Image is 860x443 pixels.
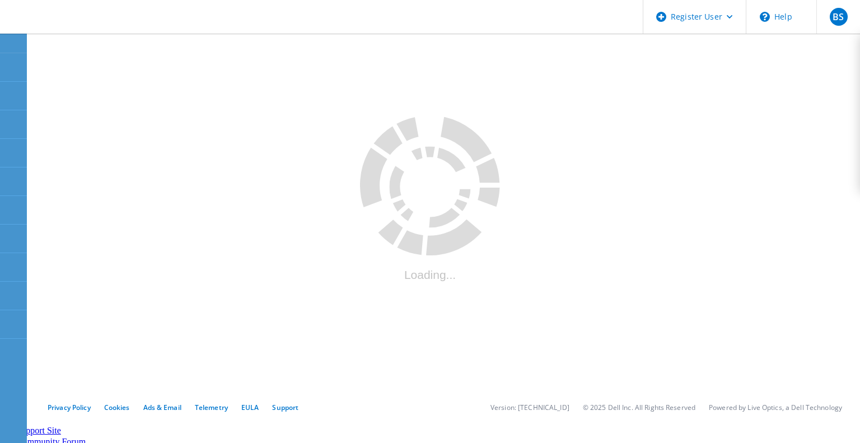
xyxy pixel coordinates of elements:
[16,426,61,435] a: Support Site
[360,268,500,282] div: Loading...
[241,403,259,412] a: EULA
[490,403,569,412] li: Version: [TECHNICAL_ID]
[11,22,132,31] a: Live Optics Dashboard
[195,403,228,412] a: Telemetry
[833,12,844,21] span: BS
[709,403,842,412] li: Powered by Live Optics, a Dell Technology
[272,403,298,412] a: Support
[143,403,181,412] a: Ads & Email
[48,403,91,412] a: Privacy Policy
[583,403,695,412] li: © 2025 Dell Inc. All Rights Reserved
[760,12,770,22] svg: \n
[104,403,130,412] a: Cookies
